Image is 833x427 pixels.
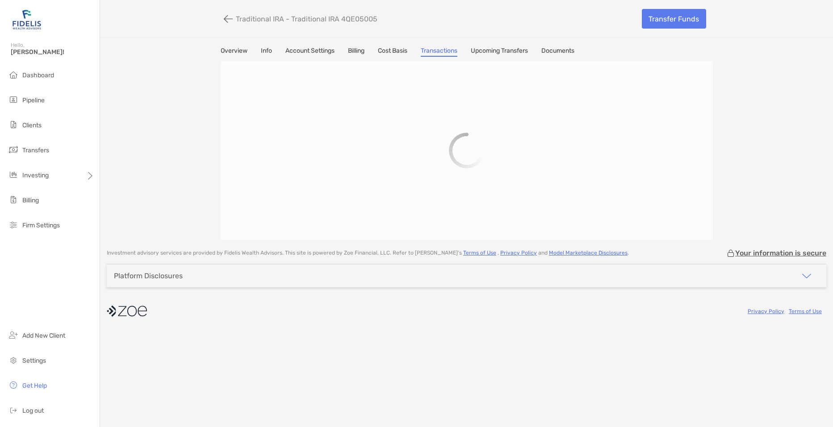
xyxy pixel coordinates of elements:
img: logout icon [8,405,19,415]
a: Billing [348,47,364,57]
img: add_new_client icon [8,330,19,340]
img: billing icon [8,194,19,205]
img: transfers icon [8,144,19,155]
img: clients icon [8,119,19,130]
a: Model Marketplace Disclosures [549,250,628,256]
div: Platform Disclosures [114,272,183,280]
a: Account Settings [285,47,335,57]
a: Documents [541,47,574,57]
span: Settings [22,357,46,364]
a: Cost Basis [378,47,407,57]
img: dashboard icon [8,69,19,80]
a: Transfer Funds [642,9,706,29]
a: Terms of Use [463,250,496,256]
a: Info [261,47,272,57]
a: Privacy Policy [500,250,537,256]
span: Get Help [22,382,47,389]
span: Billing [22,197,39,204]
span: Firm Settings [22,222,60,229]
img: settings icon [8,355,19,365]
img: investing icon [8,169,19,180]
p: Your information is secure [735,249,826,257]
span: [PERSON_NAME]! [11,48,94,56]
a: Privacy Policy [748,308,784,314]
img: firm-settings icon [8,219,19,230]
span: Transfers [22,147,49,154]
img: Zoe Logo [11,4,43,36]
img: icon arrow [801,271,812,281]
span: Log out [22,407,44,414]
a: Transactions [421,47,457,57]
span: Investing [22,172,49,179]
img: get-help icon [8,380,19,390]
span: Pipeline [22,96,45,104]
img: pipeline icon [8,94,19,105]
span: Add New Client [22,332,65,339]
a: Overview [221,47,247,57]
p: Traditional IRA - Traditional IRA 4QE05005 [236,15,377,23]
span: Dashboard [22,71,54,79]
a: Upcoming Transfers [471,47,528,57]
a: Terms of Use [789,308,822,314]
p: Investment advisory services are provided by Fidelis Wealth Advisors . This site is powered by Zo... [107,250,629,256]
img: company logo [107,301,147,321]
span: Clients [22,121,42,129]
